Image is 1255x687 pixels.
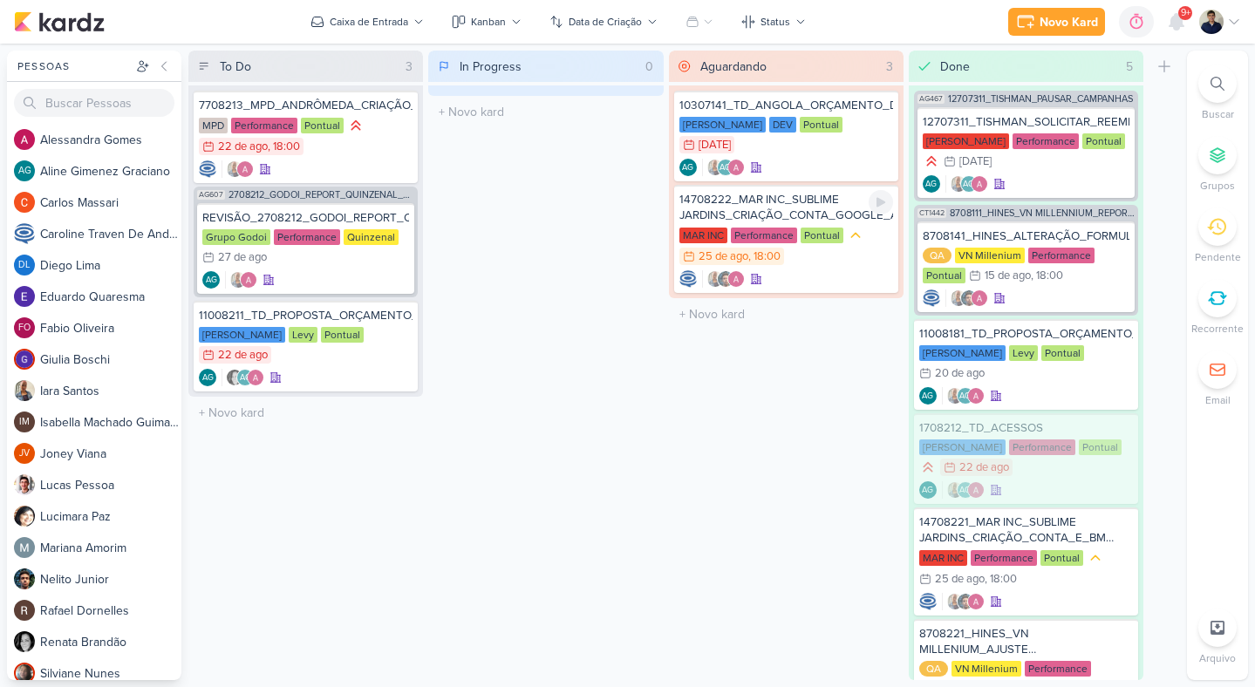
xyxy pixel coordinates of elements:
[1025,661,1091,677] div: Performance
[967,593,985,610] img: Alessandra Gomes
[957,387,974,405] div: Aline Gimenez Graciano
[971,175,988,193] img: Alessandra Gomes
[1199,650,1236,666] p: Arquivo
[638,58,660,76] div: 0
[1202,106,1234,122] p: Buscar
[923,153,940,170] div: Prioridade Alta
[917,208,946,218] span: CT1442
[971,289,988,307] img: Alessandra Gomes
[247,369,264,386] img: Alessandra Gomes
[40,382,181,400] div: I a r a S a n t o s
[963,180,974,189] p: AG
[14,317,35,338] div: Fabio Oliveira
[199,369,216,386] div: Aline Gimenez Graciano
[950,289,967,307] img: Iara Santos
[1199,10,1224,34] img: Levy Pessoa
[40,476,181,494] div: L u c a s P e s s o a
[919,481,937,499] div: Aline Gimenez Graciano
[240,271,257,289] img: Alessandra Gomes
[1009,439,1075,455] div: Performance
[917,94,945,104] span: AG467
[672,302,900,327] input: + Novo kard
[301,118,344,133] div: Pontual
[702,270,745,288] div: Colaboradores: Iara Santos, Nelito Junior, Alessandra Gomes
[717,159,734,176] div: Aline Gimenez Graciano
[1205,392,1231,408] p: Email
[1008,8,1105,36] button: Novo Kard
[959,392,971,401] p: AG
[218,252,267,263] div: 27 de ago
[923,133,1009,149] div: [PERSON_NAME]
[699,139,731,151] div: [DATE]
[950,208,1135,218] span: 8708111_HINES_VN MILLENNIUM_REPORT_SEMANAL_14.08
[731,228,797,243] div: Performance
[14,506,35,527] img: Lucimara Paz
[202,271,220,289] div: Criador(a): Aline Gimenez Graciano
[289,327,317,343] div: Levy
[942,481,985,499] div: Colaboradores: Iara Santos, Aline Gimenez Graciano, Alessandra Gomes
[199,308,413,323] div: 11008211_TD_PROPOSTA_ORÇAMENTO_AMPLIAÇÃO_DAS_PLANTAS
[955,248,1025,263] div: VN Millenium
[14,349,35,370] img: Giulia Boschi
[199,160,216,178] img: Caroline Traven De Andrade
[14,537,35,558] img: Mariana Amorim
[682,164,693,173] p: AG
[1009,345,1038,361] div: Levy
[922,392,933,401] p: AG
[399,58,419,76] div: 3
[948,94,1133,104] span: 12707311_TISHMAN_PAUSAR_CAMPANHAS
[19,418,30,427] p: IM
[951,661,1021,677] div: VN Millenium
[946,387,964,405] img: Iara Santos
[40,225,181,243] div: C a r o l i n e T r a v e n D e A n d r a d e
[967,387,985,405] img: Alessandra Gomes
[679,192,893,223] div: 14708222_MAR INC_SUBLIME JARDINS_CRIAÇÃO_CONTA_GOOGLE_ADS
[960,175,978,193] div: Aline Gimenez Graciano
[1181,6,1190,20] span: 9+
[971,550,1037,566] div: Performance
[679,270,697,288] img: Caroline Traven De Andrade
[748,251,781,262] div: , 18:00
[957,593,974,610] img: Nelito Junior
[967,481,985,499] img: Alessandra Gomes
[1082,133,1125,149] div: Pontual
[919,345,1006,361] div: [PERSON_NAME]
[40,319,181,337] div: F a b i o O l i v e i r a
[946,593,964,610] img: Iara Santos
[432,99,659,125] input: + Novo kard
[950,175,967,193] img: Iara Santos
[192,400,419,425] input: + Novo kard
[923,289,940,307] div: Criador(a): Caroline Traven De Andrade
[957,481,974,499] div: Aline Gimenez Graciano
[14,568,35,589] img: Nelito Junior
[14,474,35,495] img: Lucas Pessoa
[19,449,30,459] p: JV
[919,420,1133,436] div: 1708212_TD_ACESSOS
[199,98,413,113] div: 7708213_MPD_ANDRÔMEDA_CRIAÇÃO_ANÚNCIO_WAZE
[226,160,243,178] img: Iara Santos
[1079,439,1122,455] div: Pontual
[923,268,965,283] div: Pontual
[218,350,268,361] div: 22 de ago
[14,631,35,652] img: Renata Brandão
[717,270,734,288] img: Nelito Junior
[699,251,748,262] div: 25 de ago
[919,593,937,610] div: Criador(a): Caroline Traven De Andrade
[869,190,893,214] div: Ligar relógio
[935,368,985,379] div: 20 de ago
[919,626,1133,657] div: 8708221_HINES_VN MILLENIUM_AJUSTE FORMULÁRIO_PRIME
[959,486,971,495] p: AG
[18,261,31,270] p: DL
[40,288,181,306] div: E d u a r d o Q u a r e s m a
[40,570,181,588] div: N e l i t o J u n i o r
[229,271,247,289] img: Iara Santos
[919,387,937,405] div: Criador(a): Aline Gimenez Graciano
[985,270,1031,282] div: 15 de ago
[959,462,1009,473] div: 22 de ago
[14,11,105,32] img: kardz.app
[40,539,181,557] div: M a r i a n a A m o r i m
[14,89,174,117] input: Buscar Pessoas
[769,117,796,133] div: DEV
[945,175,988,193] div: Colaboradores: Iara Santos, Aline Gimenez Graciano, Alessandra Gomes
[925,180,937,189] p: AG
